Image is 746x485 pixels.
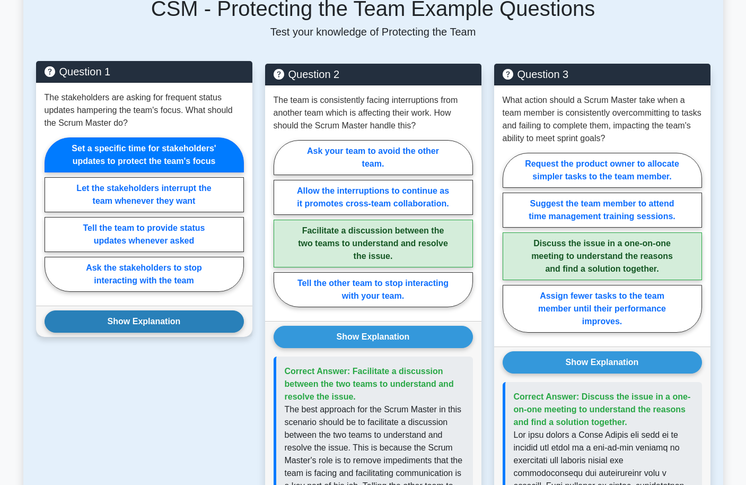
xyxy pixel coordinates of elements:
[503,94,702,145] p: What action should a Scrum Master take when a team member is consistently overcommitting to tasks...
[274,140,473,175] label: Ask your team to avoid the other team.
[274,272,473,307] label: Tell the other team to stop interacting with your team.
[285,367,454,401] span: Correct Answer: Facilitate a discussion between the two teams to understand and resolve the issue.
[503,285,702,333] label: Assign fewer tasks to the team member until their performance improves.
[45,137,244,172] label: Set a specific time for stakeholders' updates to protect the team's focus
[274,94,473,132] p: The team is consistently facing interruptions from another team which is affecting their work. Ho...
[45,65,244,78] h5: Question 1
[274,326,473,348] button: Show Explanation
[45,310,244,333] button: Show Explanation
[503,351,702,374] button: Show Explanation
[36,25,710,38] p: Test your knowledge of Protecting the Team
[45,257,244,292] label: Ask the stakeholders to stop interacting with the team
[274,68,473,81] h5: Question 2
[503,153,702,188] label: Request the product owner to allocate simpler tasks to the team member.
[45,91,244,129] p: The stakeholders are asking for frequent status updates hampering the team's focus. What should t...
[514,392,691,427] span: Correct Answer: Discuss the issue in a one-on-one meeting to understand the reasons and find a so...
[45,217,244,252] label: Tell the team to provide status updates whenever asked
[274,180,473,215] label: Allow the interruptions to continue as it promotes cross-team collaboration.
[45,177,244,212] label: Let the stakeholders interrupt the team whenever they want
[503,193,702,228] label: Suggest the team member to attend time management training sessions.
[274,220,473,267] label: Facilitate a discussion between the two teams to understand and resolve the issue.
[503,232,702,280] label: Discuss the issue in a one-on-one meeting to understand the reasons and find a solution together.
[503,68,702,81] h5: Question 3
